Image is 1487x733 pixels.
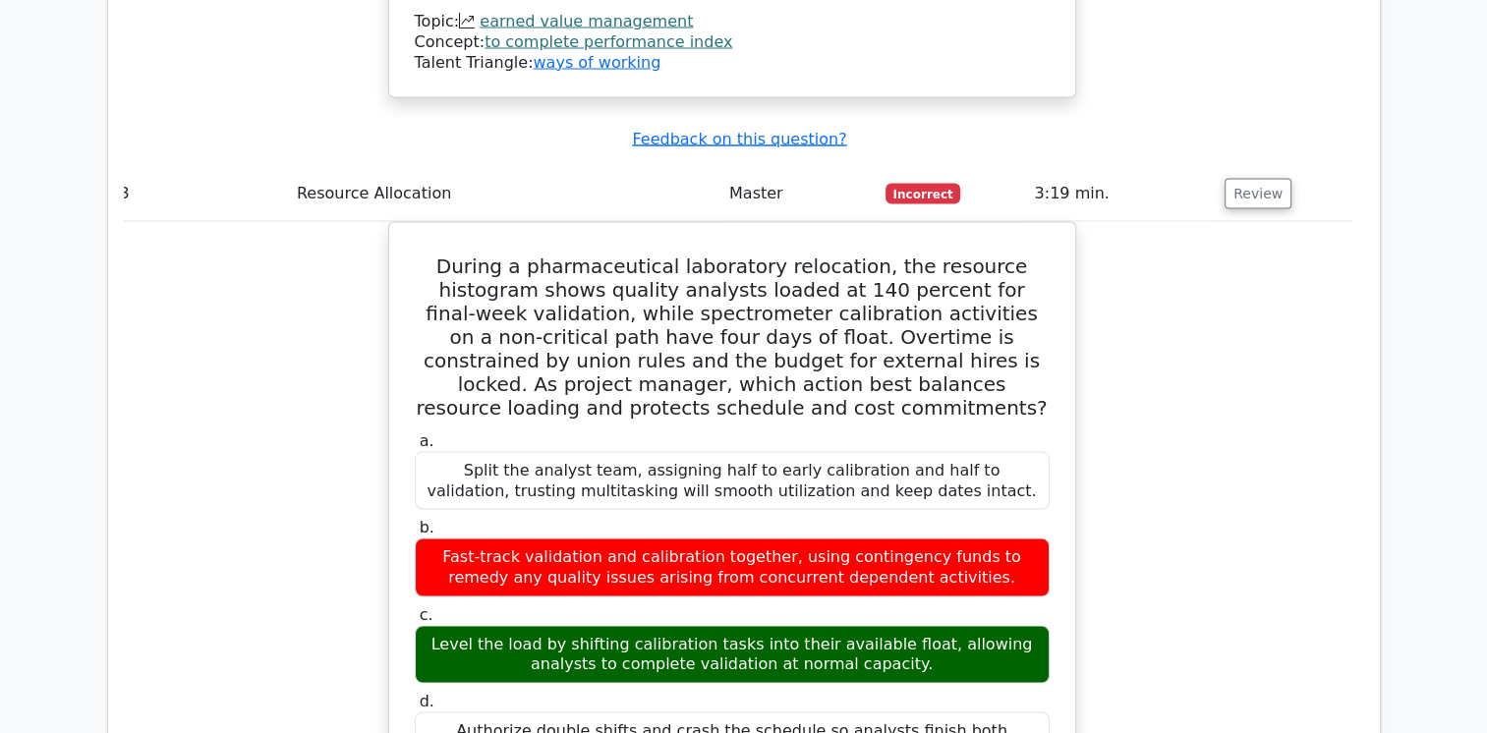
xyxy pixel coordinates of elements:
[1026,166,1217,222] td: 3:19 min.
[415,12,1050,73] div: Talent Triangle:
[480,12,693,30] a: earned value management
[415,538,1050,597] div: Fast-track validation and calibration together, using contingency funds to remedy any quality iss...
[1225,179,1291,209] button: Review
[420,431,434,450] span: a.
[413,254,1052,420] h5: During a pharmaceutical laboratory relocation, the resource histogram shows quality analysts load...
[632,130,846,148] a: Feedback on this question?
[415,12,1050,32] div: Topic:
[721,166,878,222] td: Master
[420,605,433,624] span: c.
[886,184,961,203] span: Incorrect
[420,518,434,536] span: b.
[289,166,721,222] td: Resource Allocation
[415,626,1050,685] div: Level the load by shifting calibration tasks into their available float, allowing analysts to com...
[112,166,289,222] td: 3
[485,32,732,51] a: to complete performance index
[533,53,660,72] a: ways of working
[415,452,1050,511] div: Split the analyst team, assigning half to early calibration and half to validation, trusting mult...
[420,692,434,710] span: d.
[415,32,1050,53] div: Concept:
